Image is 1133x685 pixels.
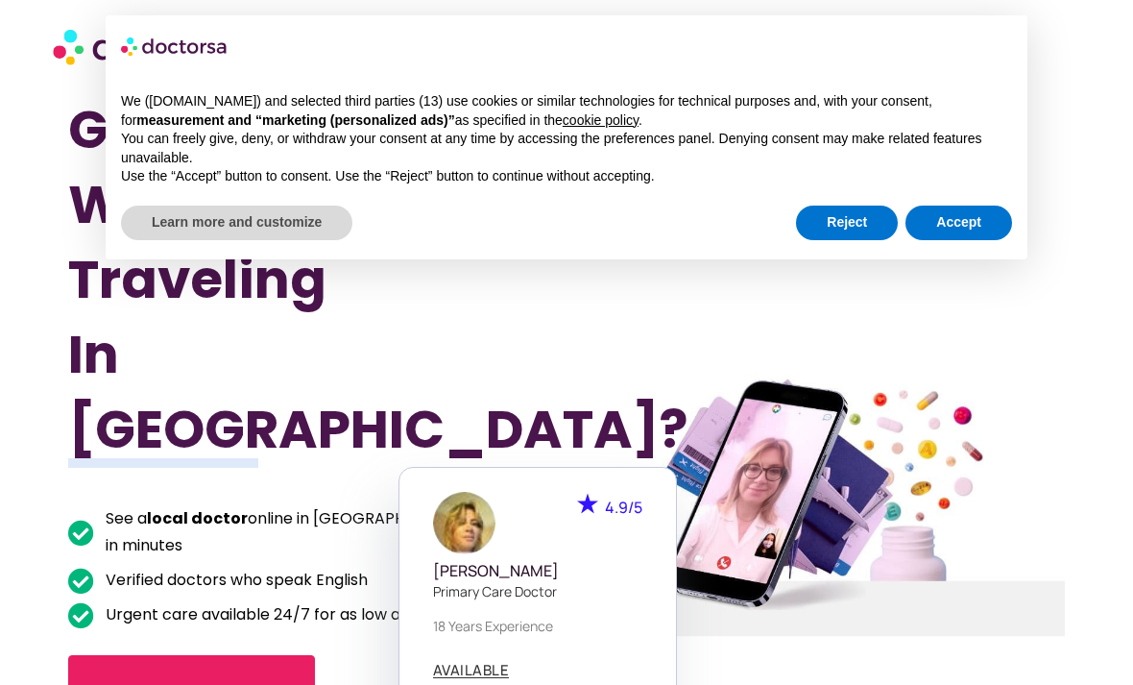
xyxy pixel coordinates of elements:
[101,505,493,559] span: See a online in [GEOGRAPHIC_DATA] in minutes
[101,601,475,628] span: Urgent care available 24/7 for as low as 20 Euros
[121,31,229,61] img: logo
[121,206,352,240] button: Learn more and customize
[796,206,898,240] button: Reject
[147,507,248,529] b: local doctor
[136,112,454,128] strong: measurement and “marketing (personalized ads)”
[905,206,1012,240] button: Accept
[121,130,1012,167] p: You can freely give, deny, or withdraw your consent at any time by accessing the preferences pane...
[121,167,1012,186] p: Use the “Accept” button to consent. Use the “Reject” button to continue without accepting.
[605,497,642,518] span: 4.9/5
[68,92,492,467] h1: Got Sick While Traveling In [GEOGRAPHIC_DATA]?
[433,562,642,580] h5: [PERSON_NAME]
[121,92,1012,130] p: We ([DOMAIN_NAME]) and selected third parties (13) use cookies or similar technologies for techni...
[433,581,642,601] p: Primary care doctor
[433,616,642,636] p: 18 years experience
[101,567,368,594] span: Verified doctors who speak English
[563,112,639,128] a: cookie policy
